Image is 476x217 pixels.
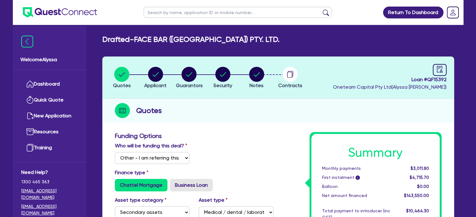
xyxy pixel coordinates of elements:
[213,82,232,88] span: Security
[278,82,302,88] span: Contracts
[383,7,443,18] a: Return To Dashboard
[333,84,447,90] span: Oneteam Capital Pty Ltd ( Alyssa [PERSON_NAME] )
[21,124,78,140] a: Resources
[115,196,166,204] label: Asset type category
[21,76,78,92] a: Dashboard
[176,82,202,88] span: Guarantors
[317,165,395,172] div: Monthly payments
[144,82,166,88] span: Applicant
[115,132,274,140] h3: Funding Options
[170,179,213,191] label: Business Loan
[175,67,203,90] button: Guarantors
[356,175,360,180] span: i
[21,203,78,216] a: [EMAIL_ADDRESS][DOMAIN_NAME]
[26,144,34,151] img: training
[249,67,264,90] button: Notes
[409,175,429,180] span: $4,715.70
[21,188,78,201] a: [EMAIL_ADDRESS][DOMAIN_NAME]
[20,56,79,63] span: Welcome Alyssa
[317,192,395,199] div: Net amount financed
[115,142,187,150] label: Who will be funding this deal?
[322,145,429,160] h1: Summary
[417,184,429,189] span: $0.00
[26,96,34,104] img: quick-quote
[406,208,429,213] span: $10,464.30
[115,179,167,191] label: Chattel Mortgage
[21,36,33,47] img: icon-menu-close
[26,112,34,120] img: new-application
[21,92,78,108] a: Quick Quote
[199,196,228,204] label: Asset type
[278,67,303,90] button: Contracts
[23,7,97,17] img: quest-connect-logo-blue
[249,82,264,88] span: Notes
[113,82,131,88] span: Quotes
[445,4,461,21] a: Dropdown toggle
[404,193,429,198] span: $143,550.00
[113,67,131,90] button: Quotes
[144,7,331,18] input: Search by name, application ID or mobile number...
[26,128,34,136] img: resources
[102,35,279,44] h2: Drafted - FACE BAR ([GEOGRAPHIC_DATA]) PTY. LTD.
[333,76,447,83] span: Loan # QF15392
[21,140,78,156] a: Training
[436,66,443,73] span: audit
[213,67,233,90] button: Security
[410,166,429,171] span: $3,011.80
[21,108,78,124] a: New Application
[115,169,148,176] label: Finance type
[21,169,78,176] span: Need Help?
[144,67,167,90] button: Applicant
[21,179,78,185] span: 1300 465 363
[115,103,130,118] img: step-icon
[317,174,395,181] div: First instalment
[317,183,395,190] div: Balloon
[136,105,162,116] h2: Quotes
